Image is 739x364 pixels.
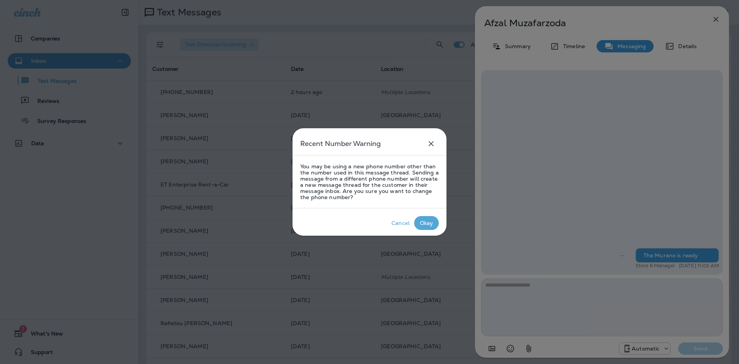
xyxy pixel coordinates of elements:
[423,136,439,151] button: close
[387,216,414,230] button: Cancel
[420,220,433,226] div: Okay
[300,163,439,200] p: You may be using a new phone number other than the number used in this message thread. Sending a ...
[414,216,439,230] button: Okay
[300,138,381,150] h5: Recent Number Warning
[391,220,410,226] div: Cancel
